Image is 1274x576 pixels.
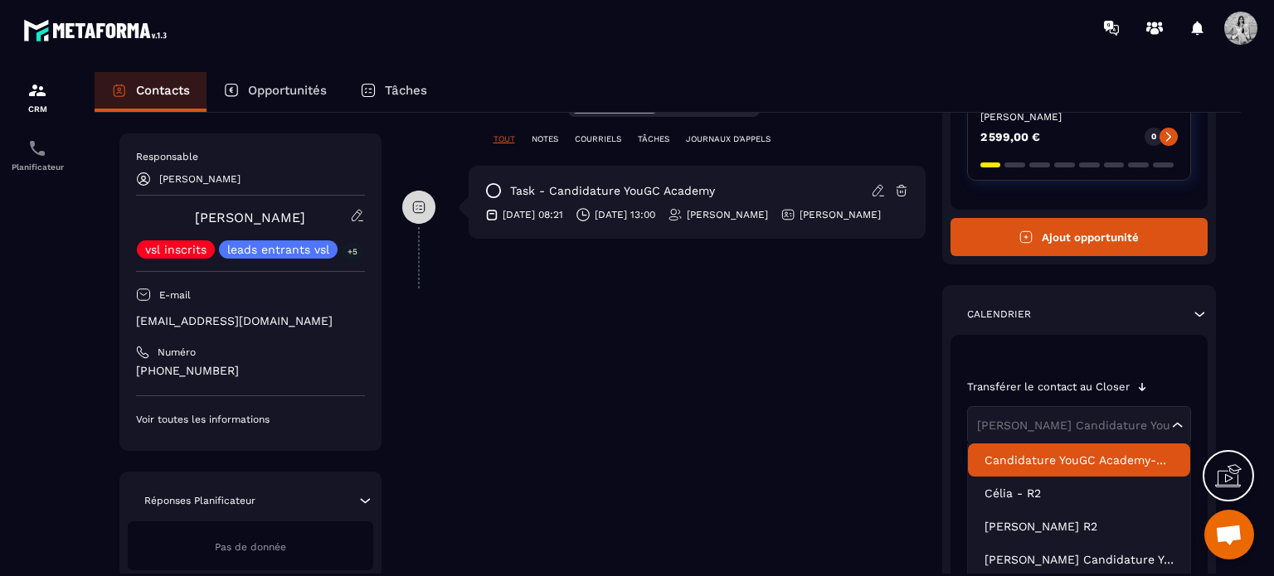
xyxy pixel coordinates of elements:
a: [PERSON_NAME] [195,210,305,225]
p: +5 [342,243,363,260]
p: Réponses Planificateur [144,494,255,507]
p: Candidature YouGC Academy-DM [985,452,1174,468]
p: [DATE] 08:21 [503,208,563,221]
p: Mélissa R2 [985,518,1174,535]
p: task - Candidature YouGC Academy [510,183,715,199]
p: Célia - R2 [985,485,1174,501]
p: Voir toutes les informations [136,413,365,426]
p: Numéro [158,346,196,359]
p: COURRIELS [575,133,621,145]
div: Search for option [967,406,1192,444]
p: Tâches [385,83,427,98]
p: Opportunités [248,83,327,98]
p: [PERSON_NAME] [159,173,241,185]
a: Contacts [95,72,207,112]
img: scheduler [27,138,47,158]
p: Calendrier [967,307,1031,321]
a: Tâches [343,72,444,112]
a: Opportunités [207,72,343,112]
p: Transférer le contact au Closer [967,380,1130,394]
p: [DATE] 13:00 [595,208,655,221]
p: Responsable [136,150,365,163]
p: JOURNAUX D'APPELS [686,133,771,145]
p: Célia Candidature YouGC Academy - R1 Reprogrammé-copy-copy [985,551,1174,568]
p: [PERSON_NAME] [687,208,768,221]
p: Planificateur [4,162,71,172]
p: leads entrants vsl [227,244,329,255]
p: E-mail [159,288,191,302]
p: [PERSON_NAME] [980,110,1179,123]
p: Contacts [136,83,190,98]
p: TOUT [494,133,515,145]
a: schedulerschedulerPlanificateur [4,126,71,184]
p: 0 [1151,131,1156,143]
p: [EMAIL_ADDRESS][DOMAIN_NAME] [136,313,365,329]
p: [PERSON_NAME] [800,208,881,221]
img: logo [23,15,173,46]
span: Pas de donnée [215,541,286,553]
p: 2 599,00 € [980,131,1040,143]
button: Ajout opportunité [951,218,1208,256]
a: formationformationCRM [4,68,71,126]
p: NOTES [532,133,558,145]
p: CRM [4,104,71,114]
p: TÂCHES [638,133,669,145]
p: vsl inscrits [145,244,207,255]
p: [PHONE_NUMBER] [136,363,365,379]
input: Search for option [974,417,1169,433]
div: Ouvrir le chat [1204,510,1254,559]
img: formation [27,80,47,100]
